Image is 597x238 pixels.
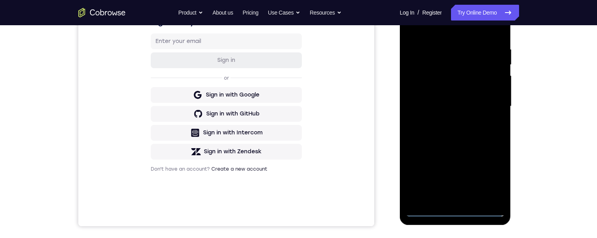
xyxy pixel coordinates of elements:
button: Sign in with GitHub [72,144,224,160]
a: Create a new account [133,204,189,210]
a: Pricing [242,5,258,20]
button: Sign in with Google [72,125,224,141]
a: About us [213,5,233,20]
a: Try Online Demo [451,5,519,20]
div: Sign in with Google [128,129,181,137]
button: Sign in with Zendesk [72,182,224,197]
button: Product [178,5,203,20]
button: Use Cases [268,5,300,20]
a: Log In [400,5,414,20]
button: Resources [310,5,342,20]
a: Register [422,5,442,20]
div: Sign in with Zendesk [126,186,183,193]
span: / [418,8,419,17]
button: Sign in with Intercom [72,163,224,178]
div: Sign in with Intercom [125,167,184,175]
div: Sign in with GitHub [128,148,181,156]
p: Don't have an account? [72,204,224,210]
p: or [144,113,152,119]
a: Go to the home page [78,8,126,17]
